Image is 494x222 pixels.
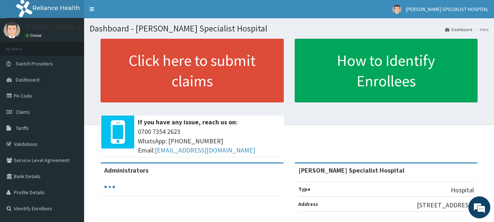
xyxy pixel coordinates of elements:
p: [STREET_ADDRESS] [417,200,474,210]
img: User Image [4,22,20,38]
span: [PERSON_NAME] SPECIALIST HOSPITAL [406,6,489,12]
span: 0700 7354 2623 WhatsApp: [PHONE_NUMBER] Email: [138,127,280,155]
a: Click here to submit claims [101,39,284,102]
img: User Image [392,5,401,14]
a: How to Identify Enrollees [295,39,478,102]
p: [PERSON_NAME] SPECIALIST HOSPITAL [26,24,137,30]
span: Claims [16,109,30,115]
p: Hospital [451,185,474,195]
b: If you have any issue, reach us on: [138,118,238,126]
a: [EMAIL_ADDRESS][DOMAIN_NAME] [155,146,255,154]
b: Type [298,186,310,192]
a: Online [26,33,43,38]
span: Dashboard [16,76,39,83]
a: Dashboard [445,26,472,33]
b: Address [298,201,318,207]
span: Tariffs [16,125,29,131]
li: Here [473,26,489,33]
h1: Dashboard - [PERSON_NAME] Specialist Hospital [90,24,489,33]
b: Administrators [104,166,148,174]
svg: audio-loading [104,181,115,192]
strong: [PERSON_NAME] Specialist Hospital [298,166,404,174]
span: Switch Providers [16,60,53,67]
